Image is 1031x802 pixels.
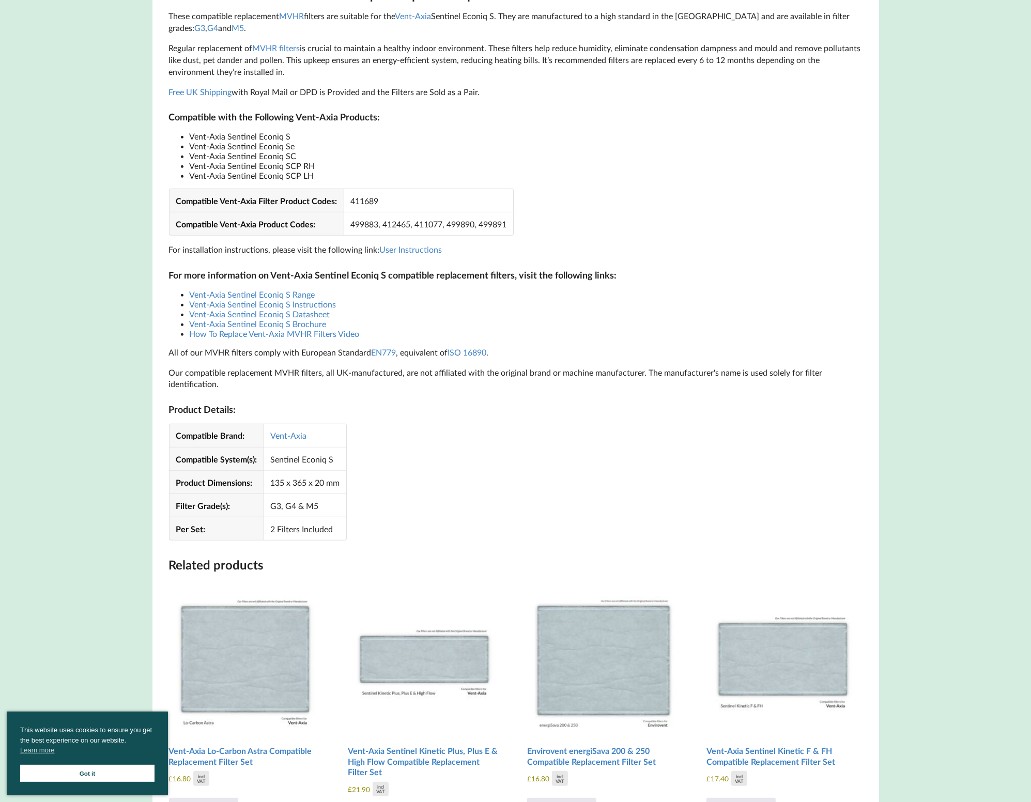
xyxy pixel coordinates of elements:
[169,771,209,785] div: 16.80
[377,784,384,789] div: incl
[557,774,563,779] div: incl
[264,517,346,540] td: 2 Filters Included
[376,789,384,794] div: VAT
[20,765,155,782] a: Got it cookie
[448,347,487,357] a: ISO 16890
[348,782,388,796] div: 21.90
[706,771,747,785] div: 17.40
[706,580,859,733] img: Vent-Axia Sentinel Kinetic F & FH Compatible MVHR Filter Replacement Set from MVHR.shop
[527,742,680,771] h2: Envirovent energiSava 200 & 250 Compatible Replacement Filter Set
[170,517,264,540] td: Per Set:
[190,289,315,299] a: Vent-Axia Sentinel Econiq S Range
[169,86,863,98] p: with Royal Mail or DPD is Provided and the Filters are Sold as a Pair.
[169,111,863,123] h3: Compatible with the Following Vent-Axia Products:
[190,141,863,151] li: Vent-Axia Sentinel Econiq Se
[380,244,442,254] a: User Instructions
[280,11,304,21] a: MVHR
[169,87,232,97] a: Free UK Shipping
[348,580,501,733] img: Vent-Axia Sentinel Kinetic Plus E & High Flow Compatible MVHR Filter Replacement Set from MVHR.shop
[190,161,863,171] li: Vent-Axia Sentinel Econiq SCP RH
[556,779,564,783] div: VAT
[169,580,322,786] a: Vent-Axia Lo-Carbon Astra Compatible Replacement Filter Set £16.80inclVAT
[190,131,863,141] li: Vent-Axia Sentinel Econiq S
[169,42,863,78] p: Regular replacement of is crucial to maintain a healthy indoor environment. These filters help re...
[735,779,743,783] div: VAT
[264,470,346,493] td: 135 x 365 x 20 mm
[170,470,264,493] td: Product Dimensions:
[344,212,513,235] td: 499883, 412465, 411077, 499890, 499891
[736,774,743,779] div: incl
[7,712,168,795] div: cookieconsent
[169,269,863,281] h3: For more information on Vent-Axia Sentinel Econiq S compatible replacement filters, visit the fol...
[232,23,244,33] a: M5
[190,319,327,329] a: Vent-Axia Sentinel Econiq S Brochure
[169,775,173,783] span: £
[190,299,336,309] a: Vent-Axia Sentinel Econiq S Instructions
[170,212,344,235] td: Compatible Vent-Axia Product Codes:
[190,309,330,319] a: Vent-Axia Sentinel Econiq S Datasheet
[170,424,264,447] td: Compatible Brand:
[527,775,531,783] span: £
[197,779,205,783] div: VAT
[706,580,859,786] a: Vent-Axia Sentinel Kinetic F & FH Compatible Replacement Filter Set £17.40inclVAT
[706,742,859,771] h2: Vent-Axia Sentinel Kinetic F & FH Compatible Replacement Filter Set
[169,404,863,415] h3: Product Details:
[264,493,346,517] td: G3, G4 & M5
[169,244,863,256] p: For installation instructions, please visit the following link:
[527,580,680,733] img: Envirovent energiSava 200 & 250 Compatible MVHR Filter Replacement Set from MVHR.shop
[372,347,396,357] a: EN779
[169,347,863,359] p: All of our MVHR filters comply with European Standard , equivalent of .
[170,493,264,517] td: Filter Grade(s):
[348,580,501,796] a: Vent-Axia Sentinel Kinetic Plus, Plus E & High Flow Compatible Replacement Filter Set £21.90inclVAT
[20,725,155,758] span: This website uses cookies to ensure you get the best experience on our website.
[270,430,306,440] a: Vent-Axia
[253,43,300,53] a: MVHR filters
[169,367,863,391] p: Our compatible replacement MVHR filters, all UK-manufactured, are not affiliated with the origina...
[395,11,432,21] a: Vent-Axia
[170,189,344,212] td: Compatible Vent-Axia Filter Product Codes:
[264,447,346,470] td: Sentinel Econiq S
[348,785,352,793] span: £
[190,329,360,338] a: How To Replace Vent-Axia MVHR Filters Video
[190,151,863,161] li: Vent-Axia Sentinel Econiq SC
[20,745,54,755] a: cookies - Learn more
[198,774,205,779] div: incl
[527,771,567,785] div: 16.80
[348,742,501,782] h2: Vent-Axia Sentinel Kinetic Plus, Plus E & High Flow Compatible Replacement Filter Set
[344,189,513,212] td: 411689
[527,580,680,786] a: Envirovent energiSava 200 & 250 Compatible Replacement Filter Set £16.80inclVAT
[169,557,863,573] h2: Related products
[208,23,219,33] a: G4
[195,23,206,33] a: G3
[170,447,264,470] td: Compatible System(s):
[169,10,863,34] p: These compatible replacement filters are suitable for the Sentinel Econiq S. They are manufacture...
[190,171,863,180] li: Vent-Axia Sentinel Econiq SCP LH
[706,775,711,783] span: £
[169,742,322,771] h2: Vent-Axia Lo-Carbon Astra Compatible Replacement Filter Set
[169,580,322,733] img: Vent-Axia Lo-Carbon Astra Compatible MVHR Filter Replacement Set from MVHR.shop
